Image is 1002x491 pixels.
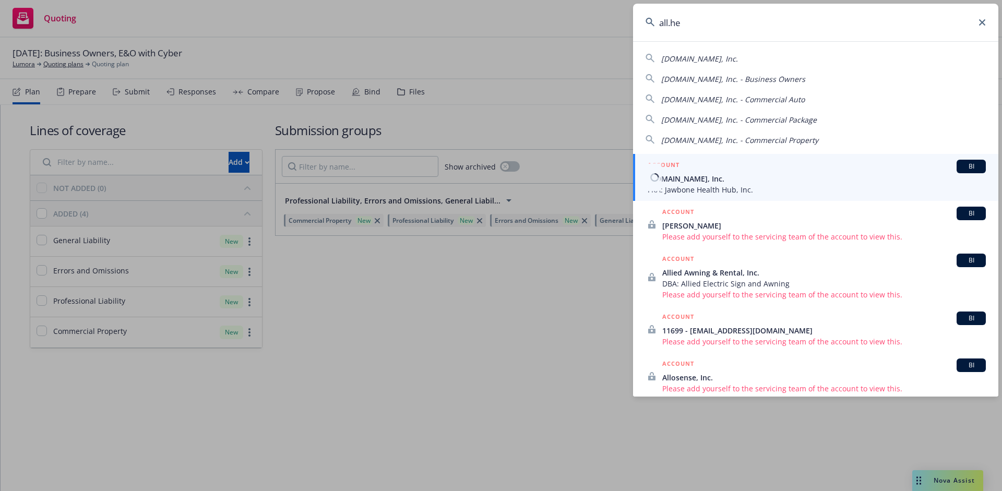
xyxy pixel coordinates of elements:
[662,372,986,383] span: Allosense, Inc.
[648,160,679,172] h5: ACCOUNT
[633,154,998,201] a: ACCOUNTBI[DOMAIN_NAME], Inc.FKA: Jawbone Health Hub, Inc.
[661,54,738,64] span: [DOMAIN_NAME], Inc.
[662,254,694,266] h5: ACCOUNT
[633,4,998,41] input: Search...
[961,209,982,218] span: BI
[662,220,986,231] span: [PERSON_NAME]
[662,289,986,300] span: Please add yourself to the servicing team of the account to view this.
[662,278,986,289] span: DBA: Allied Electric Sign and Awning
[662,383,986,394] span: Please add yourself to the servicing team of the account to view this.
[662,231,986,242] span: Please add yourself to the servicing team of the account to view this.
[662,312,694,324] h5: ACCOUNT
[662,325,986,336] span: 11699 - [EMAIL_ADDRESS][DOMAIN_NAME]
[661,74,805,84] span: [DOMAIN_NAME], Inc. - Business Owners
[633,248,998,306] a: ACCOUNTBIAllied Awning & Rental, Inc.DBA: Allied Electric Sign and AwningPlease add yourself to t...
[648,184,986,195] span: FKA: Jawbone Health Hub, Inc.
[961,314,982,323] span: BI
[633,306,998,353] a: ACCOUNTBI11699 - [EMAIL_ADDRESS][DOMAIN_NAME]Please add yourself to the servicing team of the acc...
[662,358,694,371] h5: ACCOUNT
[961,361,982,370] span: BI
[661,135,818,145] span: [DOMAIN_NAME], Inc. - Commercial Property
[633,353,998,400] a: ACCOUNTBIAllosense, Inc.Please add yourself to the servicing team of the account to view this.
[662,207,694,219] h5: ACCOUNT
[633,201,998,248] a: ACCOUNTBI[PERSON_NAME]Please add yourself to the servicing team of the account to view this.
[661,94,805,104] span: [DOMAIN_NAME], Inc. - Commercial Auto
[961,256,982,265] span: BI
[661,115,817,125] span: [DOMAIN_NAME], Inc. - Commercial Package
[961,162,982,171] span: BI
[648,173,986,184] span: [DOMAIN_NAME], Inc.
[662,336,986,347] span: Please add yourself to the servicing team of the account to view this.
[662,267,986,278] span: Allied Awning & Rental, Inc.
